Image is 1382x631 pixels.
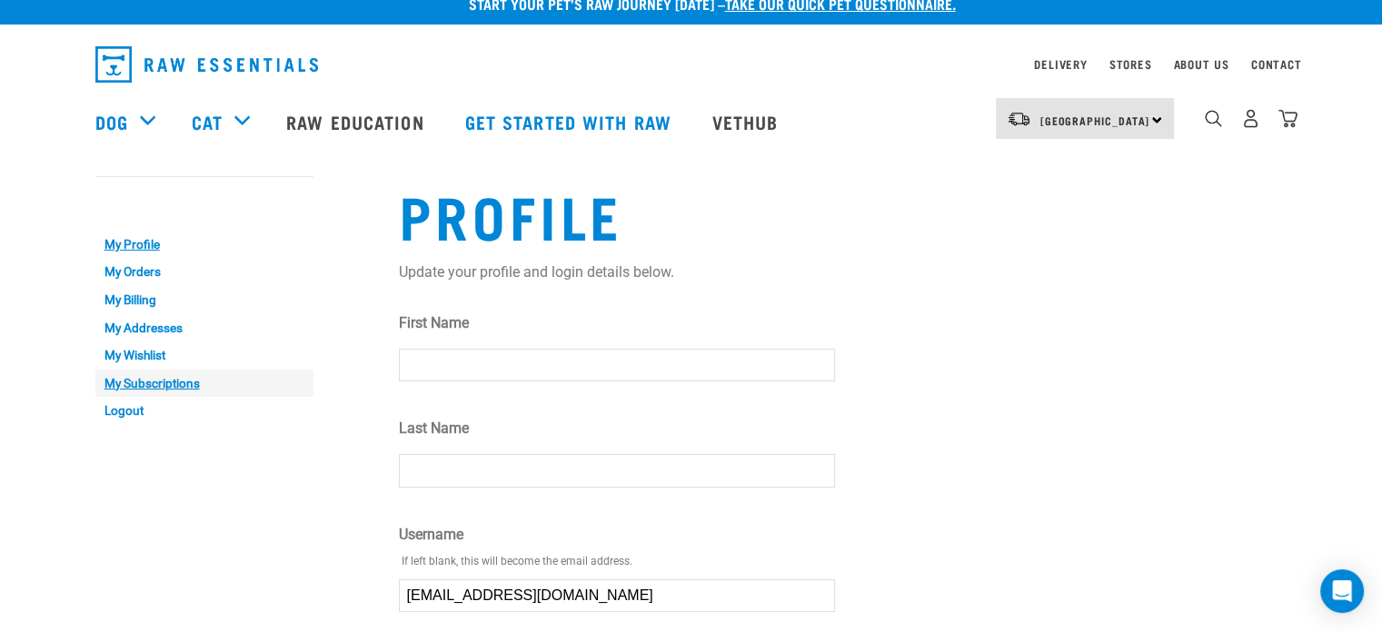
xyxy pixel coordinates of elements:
a: My Billing [95,286,313,314]
a: About Us [1173,61,1228,67]
a: My Wishlist [95,341,313,370]
a: Raw Education [268,85,446,158]
img: user.png [1241,109,1260,128]
div: Open Intercom Messenger [1320,569,1364,613]
img: Raw Essentials Logo [95,46,318,83]
a: My Account [95,194,184,202]
a: Cat [192,108,223,135]
p: Update your profile and login details below. [399,261,1288,283]
a: My Addresses [95,314,313,342]
a: My Orders [95,259,313,287]
a: Stores [1109,61,1152,67]
a: Logout [95,397,313,425]
a: My Profile [95,231,313,259]
label: First Name [399,312,835,334]
a: Contact [1251,61,1302,67]
label: Username [399,524,835,546]
a: Dog [95,108,128,135]
span: [GEOGRAPHIC_DATA] [1040,117,1150,123]
img: van-moving.png [1007,111,1031,127]
label: Last Name [399,418,835,439]
a: My Subscriptions [95,370,313,398]
img: home-icon-1@2x.png [1205,110,1222,127]
a: Vethub [694,85,801,158]
nav: dropdown navigation [81,39,1302,90]
img: home-icon@2x.png [1278,109,1297,128]
a: Get started with Raw [447,85,694,158]
h1: Profile [399,182,1288,247]
a: Delivery [1034,61,1087,67]
p: If left blank, this will become the email address. [402,553,832,569]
